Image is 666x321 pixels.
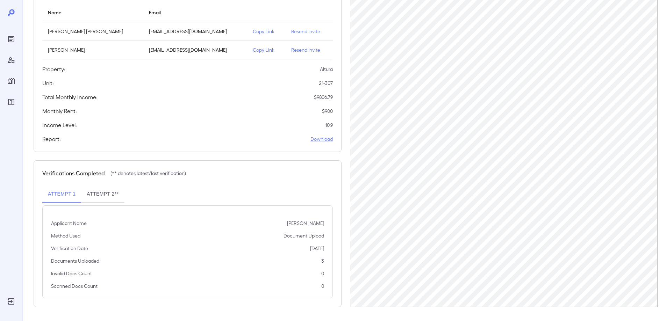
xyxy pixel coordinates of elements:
h5: Verifications Completed [42,169,105,177]
th: Name [42,2,143,22]
h5: Unit: [42,79,54,87]
h5: Property: [42,65,65,73]
p: [PERSON_NAME] [48,46,138,53]
div: Log Out [6,296,17,307]
p: Altura [320,66,333,73]
table: simple table [42,2,333,59]
p: 0 [321,283,324,290]
p: Resend Invite [291,28,327,35]
p: Verification Date [51,245,88,252]
div: Manage Properties [6,75,17,87]
p: (** denotes latest/last verification) [110,170,186,177]
h5: Total Monthly Income: [42,93,98,101]
p: 21-307 [319,80,333,87]
p: Invalid Docs Count [51,270,92,277]
p: Method Used [51,232,80,239]
p: Copy Link [253,28,280,35]
div: Reports [6,34,17,45]
div: Manage Users [6,54,17,66]
p: [EMAIL_ADDRESS][DOMAIN_NAME] [149,28,242,35]
h5: Income Level: [42,121,77,129]
p: 0 [321,270,324,277]
p: [PERSON_NAME] [287,220,324,227]
p: Scanned Docs Count [51,283,98,290]
p: [EMAIL_ADDRESS][DOMAIN_NAME] [149,46,242,53]
p: $ 900 [322,108,333,115]
div: FAQ [6,96,17,108]
th: Email [143,2,248,22]
p: Documents Uploaded [51,257,99,264]
p: $ 9806.79 [314,94,333,101]
h5: Report: [42,135,61,143]
h5: Monthly Rent: [42,107,77,115]
button: Attempt 2** [81,186,124,203]
p: 10.9 [325,122,333,129]
p: Resend Invite [291,46,327,53]
a: Download [310,136,333,143]
p: [PERSON_NAME] [PERSON_NAME] [48,28,138,35]
p: Applicant Name [51,220,87,227]
p: [DATE] [310,245,324,252]
p: Document Upload [284,232,324,239]
p: Copy Link [253,46,280,53]
button: Attempt 1 [42,186,81,203]
p: 3 [321,257,324,264]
